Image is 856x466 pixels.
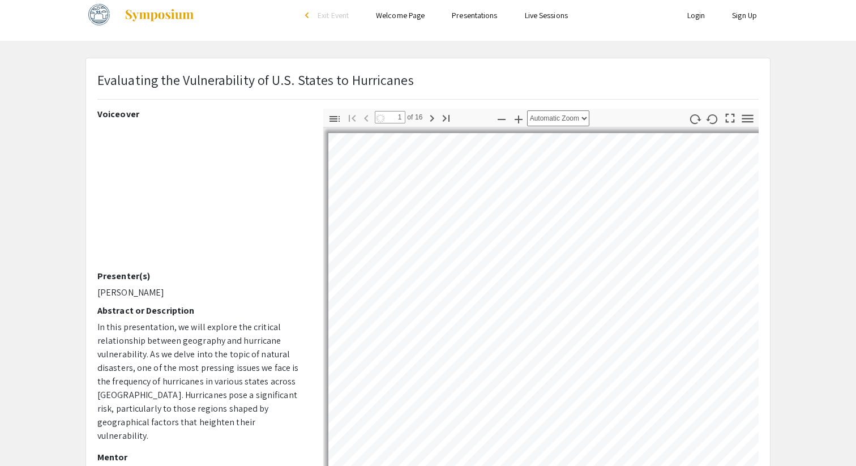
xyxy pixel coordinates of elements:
[325,110,344,127] button: Toggle Sidebar
[85,1,195,29] a: Fall 2024 Undergraduate Research Showcase
[436,109,456,126] button: Go to Last Page
[525,10,568,20] a: Live Sessions
[318,10,349,20] span: Exit Event
[422,109,442,126] button: Next Page
[686,110,705,127] button: Rotate Clockwise
[97,305,306,316] h2: Abstract or Description
[305,12,312,19] div: arrow_back_ios
[527,110,589,126] select: Zoom
[97,320,306,443] p: In this presentation, we will explore the critical relationship between geography and hurricane v...
[376,10,425,20] a: Welcome Page
[738,110,757,127] button: Tools
[8,415,48,458] iframe: Chat
[343,109,362,126] button: Go to First Page
[452,10,497,20] a: Presentations
[97,109,306,119] h2: Voiceover
[97,70,414,90] p: Evaluating the Vulnerability of U.S. States to Hurricanes
[97,452,306,463] h2: Mentor
[732,10,757,20] a: Sign Up
[97,286,306,300] p: [PERSON_NAME]
[375,111,405,123] input: Page
[405,111,423,123] span: of 16
[85,1,113,29] img: Fall 2024 Undergraduate Research Showcase
[721,109,740,125] button: Switch to Presentation Mode
[97,271,306,281] h2: Presenter(s)
[492,110,511,127] button: Zoom Out
[357,109,376,126] button: Previous Page
[509,110,528,127] button: Zoom In
[124,8,195,22] img: Symposium by ForagerOne
[703,110,722,127] button: Rotate Counterclockwise
[687,10,705,20] a: Login
[97,124,306,271] iframe: Research Project: Evaluating the Vulnerability of U.S. States to Hurricanes by Angelina Kirton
